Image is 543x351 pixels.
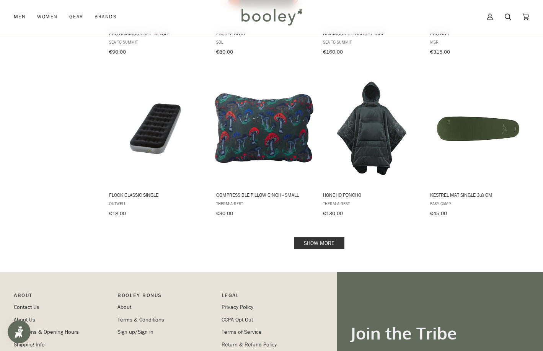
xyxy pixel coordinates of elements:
[222,291,318,303] p: Pipeline_Footer Sub
[215,71,313,219] a: Compressible Pillow Cinch - Small
[117,304,131,311] a: About
[14,304,39,311] a: Contact Us
[95,13,117,21] span: Brands
[222,304,253,311] a: Privacy Policy
[14,291,110,303] p: Pipeline_Footer Main
[323,39,419,45] span: Sea to Summit
[108,71,206,219] a: Flock Classic Single
[117,316,164,323] a: Terms & Conditions
[294,237,344,249] a: Show more
[238,6,305,28] img: Booley
[323,48,343,56] span: €160.00
[216,191,312,198] span: Compressible Pillow Cinch - Small
[109,191,205,198] span: Flock Classic Single
[430,210,447,217] span: €45.00
[222,328,262,336] a: Terms of Service
[222,341,277,348] a: Return & Refund Policy
[430,200,526,207] span: Easy Camp
[430,48,450,56] span: €315.00
[109,39,205,45] span: Sea to Summit
[429,79,527,177] img: Easy Camp Kestrel Mat Single 3.8 cm Green - Booley Galway
[8,320,31,343] iframe: Button to open loyalty program pop-up
[322,71,420,219] a: Honcho Poncho
[108,79,206,177] img: Outwell Flock Classic Single - Booley Galway
[117,291,214,303] p: Booley Bonus
[117,328,153,336] a: Sign up/Sign in
[430,191,526,198] span: Kestrel Mat Single 3.8 cm
[430,39,526,45] span: MSR
[351,323,529,344] h3: Join the Tribe
[14,328,79,336] a: Locations & Opening Hours
[216,200,312,207] span: Therm-a-Rest
[14,316,35,323] a: About Us
[14,341,45,348] a: Shipping Info
[109,48,126,56] span: €90.00
[215,79,313,177] img: Therm-A-Rest Compressible Pillow Cinch - Small Fun Guy Print - Booley Galway
[323,191,419,198] span: Honcho Poncho
[322,79,420,177] img: Therm-a-Rest Honcho Poncho - Booley Galway
[429,71,527,219] a: Kestrel Mat Single 3.8 cm
[222,316,253,323] a: CCPA Opt Out
[109,200,205,207] span: Outwell
[216,210,233,217] span: €30.00
[109,240,529,247] div: Pagination
[323,200,419,207] span: Therm-a-Rest
[323,210,343,217] span: €130.00
[37,13,57,21] span: Women
[216,48,233,56] span: €80.00
[69,13,83,21] span: Gear
[14,13,26,21] span: Men
[216,39,312,45] span: SOL
[109,210,126,217] span: €18.00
